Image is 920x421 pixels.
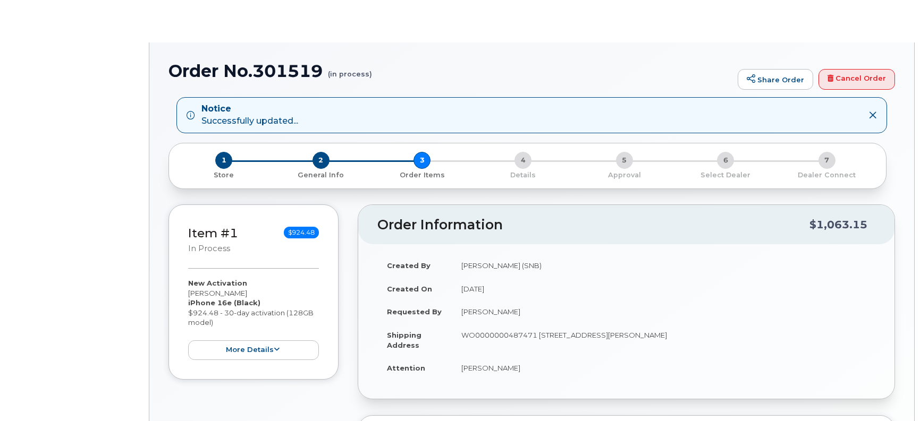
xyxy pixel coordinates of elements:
strong: iPhone 16e (Black) [188,298,260,307]
td: [DATE] [452,277,875,300]
strong: New Activation [188,279,247,287]
td: [PERSON_NAME] [452,356,875,380]
a: Share Order [738,69,813,90]
div: [PERSON_NAME] $924.48 - 30-day activation (128GB model) [188,278,319,360]
button: more details [188,340,319,360]
h1: Order No.301519 [168,62,732,80]
a: Cancel Order [818,69,895,90]
td: WO0000000487471 [STREET_ADDRESS][PERSON_NAME] [452,323,875,356]
h2: Order Information [377,218,809,233]
strong: Attention [387,364,425,372]
strong: Created On [387,285,432,293]
small: (in process) [328,62,372,78]
div: Successfully updated... [201,103,298,127]
span: 1 [215,152,232,169]
div: $1,063.15 [809,214,867,235]
strong: Shipping Address [387,331,421,349]
td: [PERSON_NAME] (SNB) [452,254,875,277]
td: [PERSON_NAME] [452,300,875,323]
p: General Info [274,170,367,180]
strong: Created By [387,261,431,270]
small: in process [188,244,230,253]
a: 2 General Info [270,169,371,180]
a: 1 Store [178,169,270,180]
span: 2 [313,152,330,169]
a: Item #1 [188,226,238,240]
strong: Requested By [387,307,442,316]
strong: Notice [201,103,298,115]
p: Store [182,170,266,180]
span: $924.48 [284,227,319,238]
